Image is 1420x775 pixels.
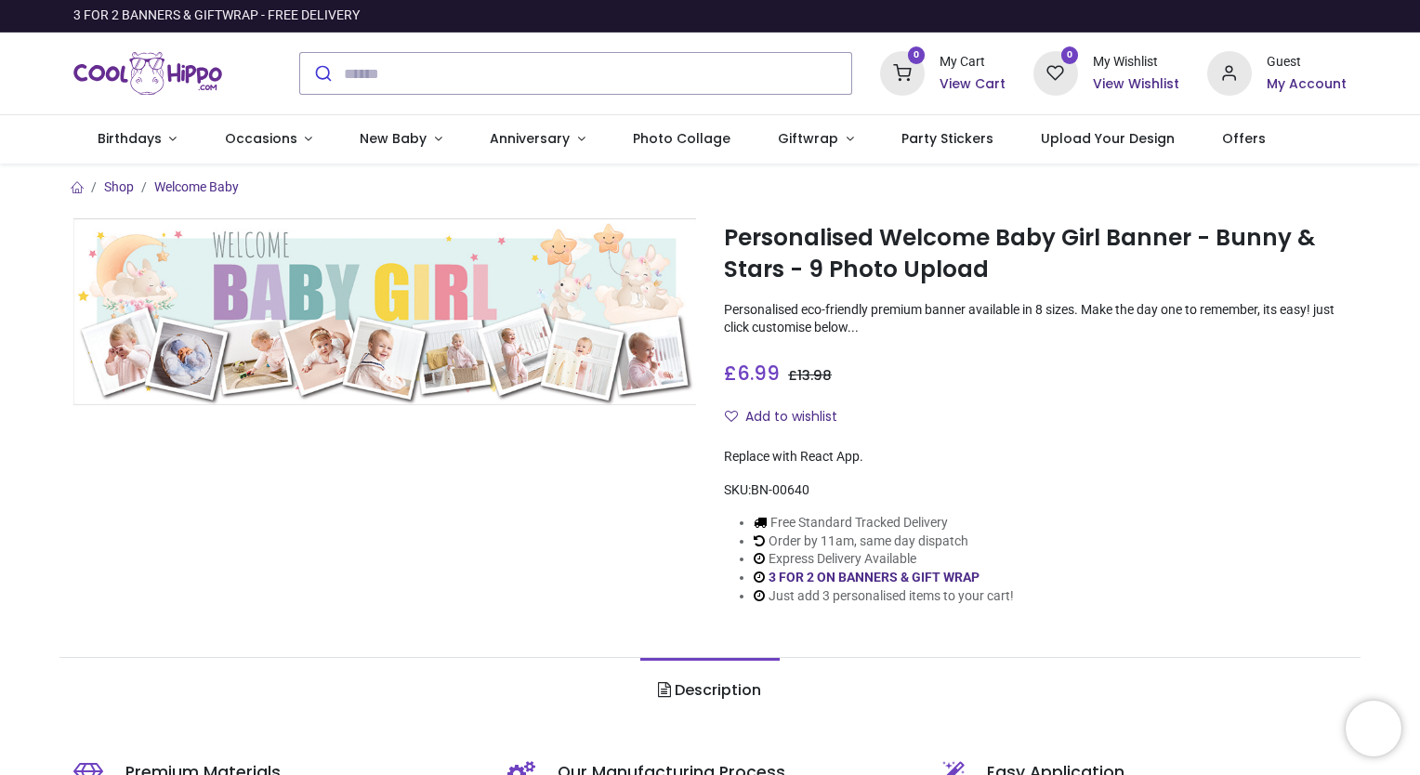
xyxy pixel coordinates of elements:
a: Logo of Cool Hippo [73,47,222,99]
span: Anniversary [490,129,570,148]
iframe: Customer reviews powered by Trustpilot [956,7,1347,25]
sup: 0 [1061,46,1079,64]
span: Party Stickers [901,129,993,148]
a: My Account [1267,75,1347,94]
div: Replace with React App. [724,448,1347,466]
sup: 0 [908,46,926,64]
a: New Baby [336,115,467,164]
a: 0 [880,65,925,80]
p: Personalised eco-friendly premium banner available in 8 sizes. Make the day one to remember, its ... [724,301,1347,337]
a: Birthdays [73,115,201,164]
li: Express Delivery Available [754,550,1014,569]
iframe: Brevo live chat [1346,701,1401,756]
a: Occasions [201,115,336,164]
button: Add to wishlistAdd to wishlist [724,401,853,433]
li: Order by 11am, same day dispatch [754,532,1014,551]
span: Offers [1222,129,1266,148]
a: 3 FOR 2 ON BANNERS & GIFT WRAP [769,570,980,585]
img: Cool Hippo [73,47,222,99]
li: Free Standard Tracked Delivery [754,514,1014,532]
span: Photo Collage [633,129,730,148]
img: Personalised Welcome Baby Girl Banner - Bunny & Stars - 9 Photo Upload [73,218,696,407]
i: Add to wishlist [725,410,738,423]
span: BN-00640 [751,482,809,497]
div: SKU: [724,481,1347,500]
span: Birthdays [98,129,162,148]
span: Occasions [225,129,297,148]
a: Description [640,658,779,723]
span: 6.99 [737,360,780,387]
span: £ [724,360,780,387]
a: Shop [104,179,134,194]
a: View Wishlist [1093,75,1179,94]
span: Giftwrap [778,129,838,148]
h1: Personalised Welcome Baby Girl Banner - Bunny & Stars - 9 Photo Upload [724,222,1347,286]
div: My Wishlist [1093,53,1179,72]
a: View Cart [940,75,1006,94]
span: Upload Your Design [1041,129,1175,148]
a: 0 [1033,65,1078,80]
li: Just add 3 personalised items to your cart! [754,587,1014,606]
button: Submit [300,53,344,94]
a: Welcome Baby [154,179,239,194]
div: 3 FOR 2 BANNERS & GIFTWRAP - FREE DELIVERY [73,7,360,25]
a: Giftwrap [754,115,877,164]
span: 13.98 [797,366,832,385]
div: My Cart [940,53,1006,72]
span: New Baby [360,129,427,148]
div: Guest [1267,53,1347,72]
span: £ [788,366,832,385]
a: Anniversary [466,115,609,164]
